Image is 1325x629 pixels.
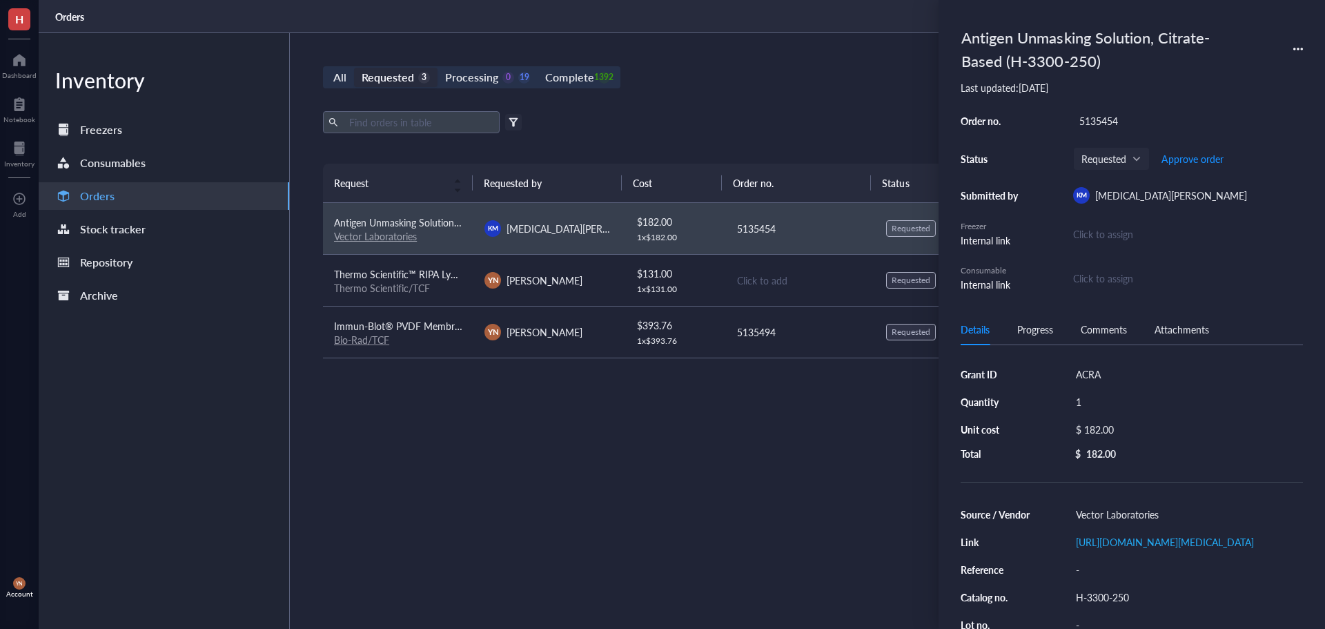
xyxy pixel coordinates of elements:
span: Immun-Blot® PVDF Membrane, Roll, 26 cm x 3.3 m, 1620177 [334,319,601,333]
button: Approve order [1161,148,1224,170]
a: Orders [55,10,87,23]
div: Inventory [39,66,289,94]
div: Repository [80,253,132,272]
div: Order no. [961,115,1023,127]
div: All [333,68,346,87]
input: Find orders in table [344,112,494,133]
div: Requested [892,223,930,234]
span: YN [16,581,23,587]
div: Freezers [80,120,122,139]
div: Add [13,210,26,218]
a: Orders [39,182,289,210]
th: Order no. [722,164,872,202]
div: Processing [445,68,498,87]
div: Inventory [4,159,35,168]
div: Requested [892,275,930,286]
div: Antigen Unmasking Solution, Citrate-Based (H-3300-250) [955,22,1245,76]
div: $ 182.00 [1070,420,1297,439]
div: Quantity [961,396,1031,408]
div: 5135454 [1073,111,1303,130]
div: Internal link [961,233,1023,248]
div: 0 [502,72,514,84]
th: Cost [622,164,721,202]
div: $ 393.76 [637,318,714,333]
span: [PERSON_NAME] [507,325,582,339]
span: [PERSON_NAME] [507,273,582,287]
a: Archive [39,282,289,309]
span: YN [487,326,498,338]
span: [MEDICAL_DATA][PERSON_NAME] [1095,188,1247,202]
th: Request [323,164,473,202]
span: KM [1076,191,1086,200]
a: Vector Laboratories [334,229,417,243]
div: Progress [1017,322,1053,337]
span: H [15,10,23,28]
div: Account [6,590,33,598]
div: segmented control [323,66,620,88]
span: Requested [1081,153,1139,165]
div: 182.00 [1086,447,1116,460]
div: Comments [1081,322,1127,337]
div: 3 [418,72,430,84]
div: Dashboard [2,71,37,79]
a: [URL][DOMAIN_NAME][MEDICAL_DATA] [1076,535,1254,549]
th: Status [871,164,970,202]
div: 1392 [598,72,610,84]
div: Link [961,536,1031,548]
div: Consumable [961,264,1023,277]
div: Notebook [3,115,35,124]
div: ACRA [1070,365,1303,384]
div: - [1070,560,1303,579]
span: Approve order [1161,153,1224,164]
span: Request [334,175,445,191]
td: Click to add [725,254,875,306]
div: Details [961,322,990,337]
div: 19 [518,72,530,84]
div: 1 x $ 393.76 [637,336,714,347]
a: Bio-Rad/TCF [334,333,389,347]
td: 5135494 [725,306,875,358]
a: Notebook [3,93,35,124]
div: Total [961,447,1031,460]
div: Click to assign [1073,226,1303,242]
span: KM [488,223,498,233]
div: Orders [80,186,115,206]
div: Consumables [80,153,146,173]
a: Freezers [39,116,289,144]
div: Thermo Scientific/TCF [334,282,462,294]
div: Internal link [961,277,1023,292]
div: Catalog no. [961,591,1031,603]
div: Click to add [737,273,864,288]
div: Click to assign [1073,271,1303,286]
td: 5135454 [725,203,875,255]
div: Reference [961,563,1031,576]
span: [MEDICAL_DATA][PERSON_NAME] [507,222,658,235]
a: Inventory [4,137,35,168]
div: Archive [80,286,118,305]
div: $ 131.00 [637,266,714,281]
span: Thermo Scientific™ RIPA Lysis and Extraction Buffer [334,267,556,281]
div: 1 x $ 131.00 [637,284,714,295]
div: $ [1075,447,1081,460]
span: Antigen Unmasking Solution, Citrate-Based (H-3300-250) [334,215,578,229]
div: Unit cost [961,423,1031,436]
div: Complete [545,68,593,87]
a: Dashboard [2,49,37,79]
div: Last updated: [DATE] [961,81,1303,94]
a: Consumables [39,149,289,177]
div: Submitted by [961,189,1023,202]
div: Source / Vendor [961,508,1031,521]
a: Stock tracker [39,215,289,243]
div: Requested [362,68,414,87]
div: Stock tracker [80,220,146,239]
div: 5135494 [737,325,864,340]
div: 1 x $ 182.00 [637,232,714,243]
div: Status [961,153,1023,165]
div: 5135454 [737,221,864,236]
div: Freezer [961,220,1023,233]
div: H-3300-250 [1070,588,1303,607]
div: $ 182.00 [637,214,714,229]
div: 1 [1070,392,1303,412]
div: Vector Laboratories [1070,505,1303,524]
th: Requested by [473,164,622,202]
